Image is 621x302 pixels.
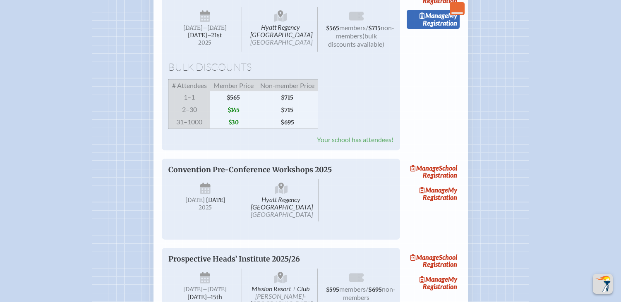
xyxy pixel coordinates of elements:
span: [DATE] [183,24,203,31]
span: Prospective Heads’ Institute 2025/26 [168,254,300,264]
span: $695 [257,116,318,129]
span: Member Price [210,80,257,92]
span: 2–30 [168,104,210,116]
span: Hyatt Regency [GEOGRAPHIC_DATA] [244,179,319,221]
span: # Attendees [168,80,210,92]
span: non-members [343,285,396,301]
span: / [366,24,368,31]
a: ManageMy Registration [407,273,460,292]
span: members [339,24,366,31]
span: 2025 [175,205,236,211]
span: $715 [257,104,318,116]
span: $145 [210,104,257,116]
span: [DATE]–⁠15th [187,294,222,301]
a: ManageMy Registration [407,10,460,29]
span: [GEOGRAPHIC_DATA] [250,38,312,46]
span: [DATE] [185,197,205,204]
span: $565 [210,91,257,104]
img: To the top [595,276,611,292]
span: $30 [210,116,257,129]
span: non-members [336,24,394,40]
span: Manage [410,253,439,261]
span: [DATE] [206,197,225,204]
span: 31–1000 [168,116,210,129]
span: [GEOGRAPHIC_DATA] [251,210,313,218]
button: Scroll Top [593,274,613,294]
span: Hyatt Regency [GEOGRAPHIC_DATA] [244,7,318,52]
h1: Bulk Discounts [168,62,393,73]
span: Manage [420,12,448,19]
a: ManageSchool Registration [407,251,460,270]
span: $595 [326,286,339,293]
span: Your school has attendees! [317,136,393,143]
span: (bulk discounts available) [328,32,384,48]
span: $715 [368,25,381,32]
span: –[DATE] [203,286,227,293]
span: Convention Pre-Conference Workshops 2025 [168,165,332,174]
span: [DATE]–⁠21st [188,32,222,39]
span: $715 [257,91,318,104]
span: $565 [326,25,339,32]
a: ManageMy Registration [407,184,460,203]
a: ManageSchool Registration [407,162,460,181]
span: Manage [410,164,439,172]
span: Manage [420,186,448,194]
span: [DATE] [183,286,203,293]
span: $695 [368,286,382,293]
span: / [366,285,368,293]
span: Manage [420,275,448,283]
span: 1–1 [168,91,210,104]
span: members [339,285,366,293]
span: Non-member Price [257,80,318,92]
span: –[DATE] [203,24,227,31]
span: 2025 [175,40,235,46]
